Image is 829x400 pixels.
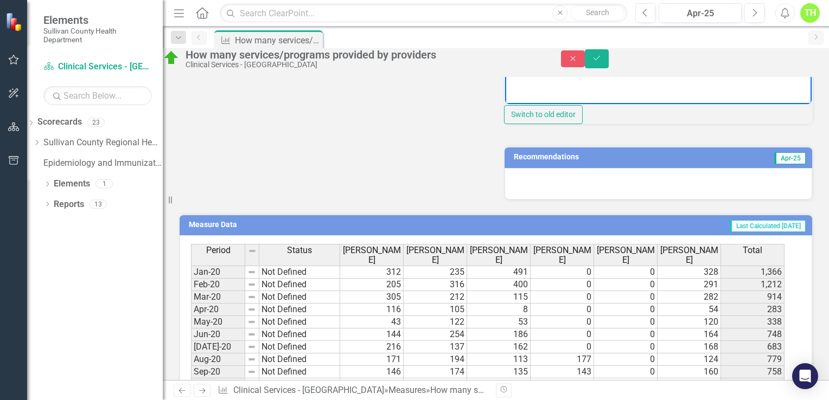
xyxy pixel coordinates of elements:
td: Not Defined [259,304,340,316]
button: Search [570,5,624,21]
td: 168 [658,341,721,353]
a: Measures [388,385,426,395]
td: 0 [594,266,658,279]
span: [PERSON_NAME] [660,246,718,264]
span: [PERSON_NAME] [469,246,528,264]
td: Aug-20 [191,353,245,366]
td: 1,212 [721,279,785,291]
img: 8DAGhfEEPCf229AAAAAElFTkSuQmCC [247,343,256,351]
td: 177 [531,353,594,366]
td: 1,366 [721,266,785,279]
td: 0 [531,279,594,291]
div: 23 [87,118,105,127]
td: 0 [531,291,594,304]
button: Switch to old editor [504,105,583,124]
td: 0 [531,328,594,341]
span: Search [586,8,609,17]
td: Sep-20 [191,366,245,378]
img: 8DAGhfEEPCf229AAAAAElFTkSuQmCC [247,367,256,376]
a: Epidemiology and Immunization Services (EISB) [43,157,163,170]
td: 0 [531,341,594,353]
td: 54 [658,304,721,316]
td: Not Defined [259,279,340,291]
td: 779 [721,353,785,366]
td: 144 [340,328,404,341]
img: 8DAGhfEEPCf229AAAAAElFTkSuQmCC [247,293,256,301]
td: 212 [404,291,467,304]
a: Scorecards [37,116,82,128]
td: 491 [467,266,531,279]
td: 53 [467,316,531,328]
td: 157 [531,378,594,391]
td: Feb-20 [191,279,245,291]
td: 748 [721,328,785,341]
span: [PERSON_NAME] [406,246,464,264]
td: Mar-20 [191,291,245,304]
td: 186 [467,328,531,341]
td: 216 [340,341,404,353]
td: 194 [404,353,467,366]
td: Not Defined [259,366,340,378]
span: [PERSON_NAME] [533,246,591,264]
td: 0 [594,316,658,328]
td: [DATE]-20 [191,341,245,353]
td: Not Defined [259,378,340,391]
p: In [DATE], the total number of services/programs provided was 990, marking an increase from 918 i... [3,3,304,42]
td: 0 [594,291,658,304]
td: 328 [658,266,721,279]
td: 124 [658,353,721,366]
td: Not Defined [259,353,340,366]
div: 1 [95,179,113,189]
td: Oct-20 [191,378,245,391]
td: 180 [404,378,467,391]
td: 115 [467,291,531,304]
td: 137 [404,341,467,353]
td: 105 [404,304,467,316]
td: 254 [404,328,467,341]
td: 283 [721,304,785,316]
td: 171 [340,353,404,366]
td: 122 [404,316,467,328]
img: On Target [163,49,180,67]
td: 164 [658,328,721,341]
img: 8DAGhfEEPCf229AAAAAElFTkSuQmCC [247,380,256,389]
td: 160 [658,366,721,378]
td: 914 [721,291,785,304]
td: 490 [467,378,531,391]
td: Not Defined [259,328,340,341]
input: Search ClearPoint... [220,4,627,23]
td: 162 [467,341,531,353]
span: Last Calculated [DATE] [730,220,806,232]
img: 8DAGhfEEPCf229AAAAAElFTkSuQmCC [247,330,256,339]
h3: Recommendations [514,153,709,161]
button: Apr-25 [659,3,742,23]
td: 291 [658,279,721,291]
div: How many services/programs provided by providers [430,385,629,395]
td: 1,140 [721,378,785,391]
td: 146 [340,366,404,378]
td: 135 [467,366,531,378]
span: [PERSON_NAME] [596,246,655,264]
td: 0 [594,378,658,391]
td: Not Defined [259,341,340,353]
a: Elements [54,178,90,190]
td: 235 [404,266,467,279]
span: Status [287,246,312,255]
td: 0 [594,304,658,316]
td: 0 [531,266,594,279]
div: How many services/programs provided by providers [186,49,539,61]
td: 205 [340,378,404,391]
span: Total [743,246,762,255]
div: Clinical Services - [GEOGRAPHIC_DATA] [186,61,539,69]
span: Apr-25 [774,152,806,164]
div: How many services/programs provided by providers [235,34,320,47]
a: Clinical Services - [GEOGRAPHIC_DATA] [43,61,152,73]
td: 312 [340,266,404,279]
div: TH [800,3,820,23]
span: [PERSON_NAME] [342,246,401,264]
img: 8DAGhfEEPCf229AAAAAElFTkSuQmCC [247,268,256,276]
td: 0 [594,353,658,366]
input: Search Below... [43,86,152,105]
div: Open Intercom Messenger [792,363,818,389]
td: 338 [721,316,785,328]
